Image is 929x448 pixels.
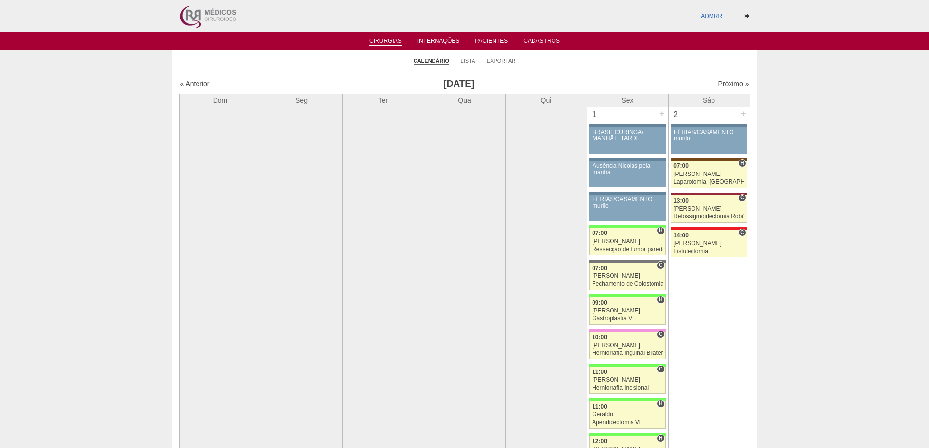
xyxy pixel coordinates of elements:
[342,94,424,107] th: Ter
[673,232,689,239] span: 14:00
[673,179,744,185] div: Laparotomia, [GEOGRAPHIC_DATA], Drenagem, Bridas
[589,401,665,429] a: H 11:00 Geraldo Apendicectomia VL
[673,214,744,220] div: Retossigmoidectomia Robótica
[671,193,747,195] div: Key: Sírio Libanês
[592,265,607,272] span: 07:00
[487,58,516,64] a: Exportar
[369,38,402,46] a: Cirurgias
[589,367,665,394] a: C 11:00 [PERSON_NAME] Herniorrafia Incisional
[589,228,665,255] a: H 07:00 [PERSON_NAME] Ressecção de tumor parede abdominal pélvica
[589,260,665,263] div: Key: Santa Catarina
[592,273,663,279] div: [PERSON_NAME]
[589,297,665,325] a: H 09:00 [PERSON_NAME] Gastroplastia VL
[671,195,747,223] a: C 13:00 [PERSON_NAME] Retossigmoidectomia Robótica
[738,159,746,167] span: Hospital
[673,162,689,169] span: 07:00
[589,124,665,127] div: Key: Aviso
[589,225,665,228] div: Key: Brasil
[671,158,747,161] div: Key: Santa Joana
[671,161,747,188] a: H 07:00 [PERSON_NAME] Laparotomia, [GEOGRAPHIC_DATA], Drenagem, Bridas
[657,434,664,442] span: Hospital
[589,433,665,436] div: Key: Brasil
[592,281,663,287] div: Fechamento de Colostomia ou Enterostomia
[589,127,665,154] a: BRASIL CURINGA/ MANHÃ E TARDE
[523,38,560,47] a: Cadastros
[592,334,607,341] span: 10:00
[589,398,665,401] div: Key: Brasil
[592,308,663,314] div: [PERSON_NAME]
[739,107,748,120] div: +
[592,315,663,322] div: Gastroplastia VL
[592,377,663,383] div: [PERSON_NAME]
[589,192,665,195] div: Key: Aviso
[424,94,505,107] th: Qua
[657,400,664,408] span: Hospital
[589,158,665,161] div: Key: Aviso
[592,369,607,375] span: 11:00
[673,248,744,254] div: Fistulectomia
[587,107,602,122] div: 1
[593,163,662,175] div: Ausência Nicolas pela manhã
[668,94,750,107] th: Sáb
[701,13,722,19] a: ADMRR
[461,58,475,64] a: Lista
[718,80,749,88] a: Próximo »
[671,127,747,154] a: FÉRIAS/CASAMENTO murilo
[592,230,607,236] span: 07:00
[592,419,663,426] div: Apendicectomia VL
[180,80,210,88] a: « Anterior
[658,107,666,120] div: +
[738,194,746,202] span: Consultório
[593,196,662,209] div: FÉRIAS/CASAMENTO murilo
[657,365,664,373] span: Consultório
[657,227,664,234] span: Hospital
[744,13,749,19] i: Sair
[589,263,665,290] a: C 07:00 [PERSON_NAME] Fechamento de Colostomia ou Enterostomia
[673,240,744,247] div: [PERSON_NAME]
[592,342,663,349] div: [PERSON_NAME]
[592,246,663,253] div: Ressecção de tumor parede abdominal pélvica
[316,77,601,91] h3: [DATE]
[592,299,607,306] span: 09:00
[417,38,460,47] a: Internações
[589,195,665,221] a: FÉRIAS/CASAMENTO murilo
[673,197,689,204] span: 13:00
[671,230,747,257] a: C 14:00 [PERSON_NAME] Fistulectomia
[592,385,663,391] div: Herniorrafia Incisional
[592,238,663,245] div: [PERSON_NAME]
[673,206,744,212] div: [PERSON_NAME]
[589,161,665,187] a: Ausência Nicolas pela manhã
[592,438,607,445] span: 12:00
[671,227,747,230] div: Key: Assunção
[587,94,668,107] th: Sex
[674,129,744,142] div: FÉRIAS/CASAMENTO murilo
[657,261,664,269] span: Consultório
[593,129,662,142] div: BRASIL CURINGA/ MANHÃ E TARDE
[671,124,747,127] div: Key: Aviso
[589,364,665,367] div: Key: Brasil
[475,38,508,47] a: Pacientes
[669,107,684,122] div: 2
[592,350,663,356] div: Herniorrafia Inguinal Bilateral
[738,229,746,236] span: Consultório
[261,94,342,107] th: Seg
[673,171,744,177] div: [PERSON_NAME]
[505,94,587,107] th: Qui
[589,329,665,332] div: Key: Albert Einstein
[657,331,664,338] span: Consultório
[592,403,607,410] span: 11:00
[589,332,665,359] a: C 10:00 [PERSON_NAME] Herniorrafia Inguinal Bilateral
[592,411,663,418] div: Geraldo
[414,58,449,65] a: Calendário
[179,94,261,107] th: Dom
[657,296,664,304] span: Hospital
[589,294,665,297] div: Key: Brasil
